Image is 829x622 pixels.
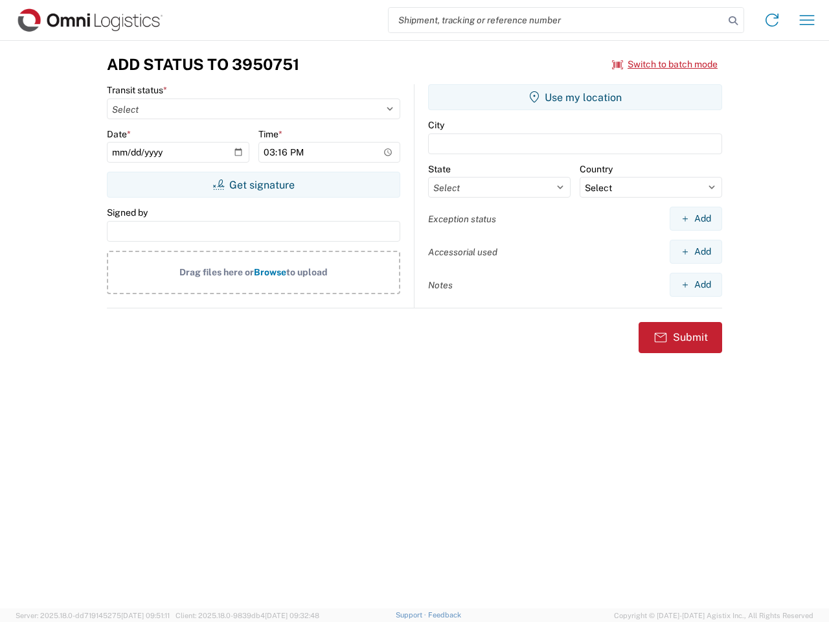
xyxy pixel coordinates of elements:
[258,128,282,140] label: Time
[179,267,254,277] span: Drag files here or
[580,163,613,175] label: Country
[670,240,722,264] button: Add
[254,267,286,277] span: Browse
[614,610,813,621] span: Copyright © [DATE]-[DATE] Agistix Inc., All Rights Reserved
[670,273,722,297] button: Add
[107,128,131,140] label: Date
[428,84,722,110] button: Use my location
[428,163,451,175] label: State
[428,213,496,225] label: Exception status
[107,84,167,96] label: Transit status
[107,207,148,218] label: Signed by
[107,172,400,198] button: Get signature
[16,612,170,619] span: Server: 2025.18.0-dd719145275
[107,55,299,74] h3: Add Status to 3950751
[428,611,461,619] a: Feedback
[428,279,453,291] label: Notes
[265,612,319,619] span: [DATE] 09:32:48
[639,322,722,353] button: Submit
[396,611,428,619] a: Support
[389,8,724,32] input: Shipment, tracking or reference number
[428,119,444,131] label: City
[428,246,497,258] label: Accessorial used
[670,207,722,231] button: Add
[121,612,170,619] span: [DATE] 09:51:11
[286,267,328,277] span: to upload
[176,612,319,619] span: Client: 2025.18.0-9839db4
[612,54,718,75] button: Switch to batch mode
